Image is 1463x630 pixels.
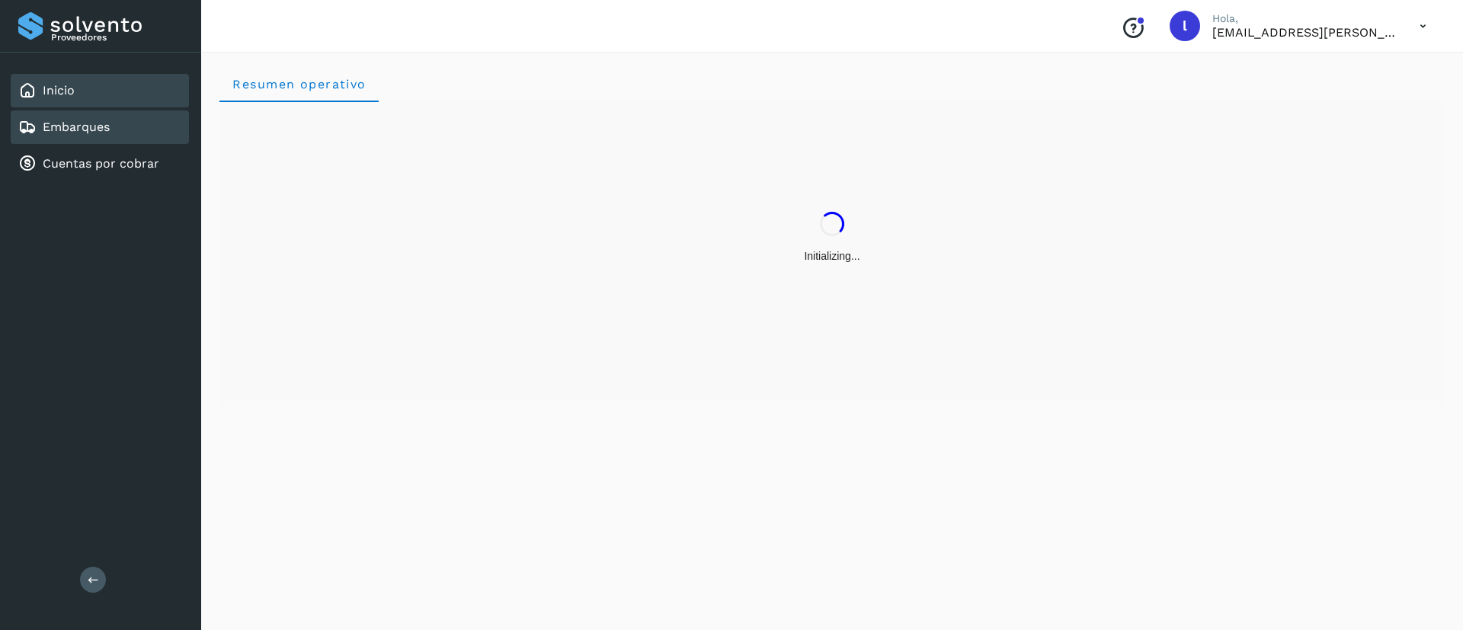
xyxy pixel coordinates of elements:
div: Cuentas por cobrar [11,147,189,181]
a: Cuentas por cobrar [43,156,159,171]
p: lauraamalia.castillo@xpertal.com [1212,25,1395,40]
a: Embarques [43,120,110,134]
a: Inicio [43,83,75,98]
p: Proveedores [51,32,183,43]
div: Inicio [11,74,189,107]
div: Embarques [11,110,189,144]
span: Resumen operativo [232,77,367,91]
p: Hola, [1212,12,1395,25]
